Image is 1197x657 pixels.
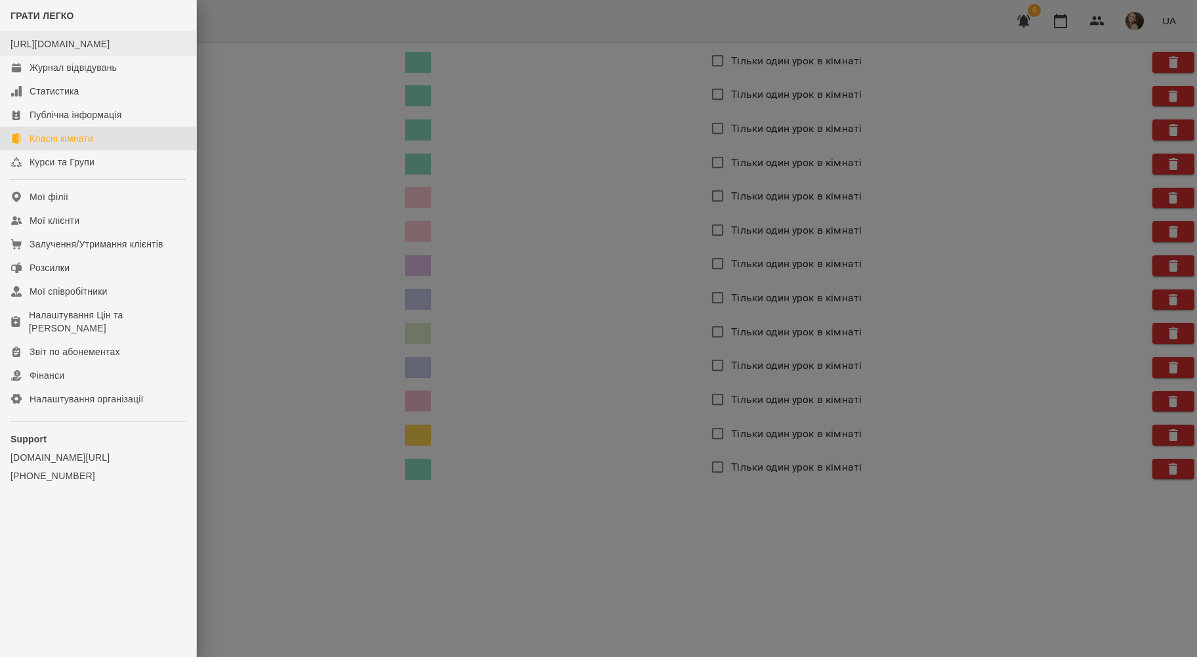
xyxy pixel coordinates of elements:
[10,39,110,49] a: [URL][DOMAIN_NAME]
[30,190,68,203] div: Мої філії
[30,61,117,74] div: Журнал відвідувань
[30,345,120,358] div: Звіт по абонементах
[29,308,186,335] div: Налаштування Цін та [PERSON_NAME]
[10,451,186,464] a: [DOMAIN_NAME][URL]
[10,469,186,482] a: [PHONE_NUMBER]
[30,156,94,169] div: Курси та Групи
[30,214,79,227] div: Мої клієнти
[30,108,121,121] div: Публічна інформація
[10,433,186,446] p: Support
[10,11,74,21] span: ГРАТИ ЛЕГКО
[30,369,64,382] div: Фінанси
[30,238,163,251] div: Залучення/Утримання клієнтів
[30,132,93,145] div: Класні кімнати
[30,392,144,406] div: Налаштування організації
[30,285,108,298] div: Мої співробітники
[30,85,79,98] div: Статистика
[30,261,70,274] div: Розсилки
